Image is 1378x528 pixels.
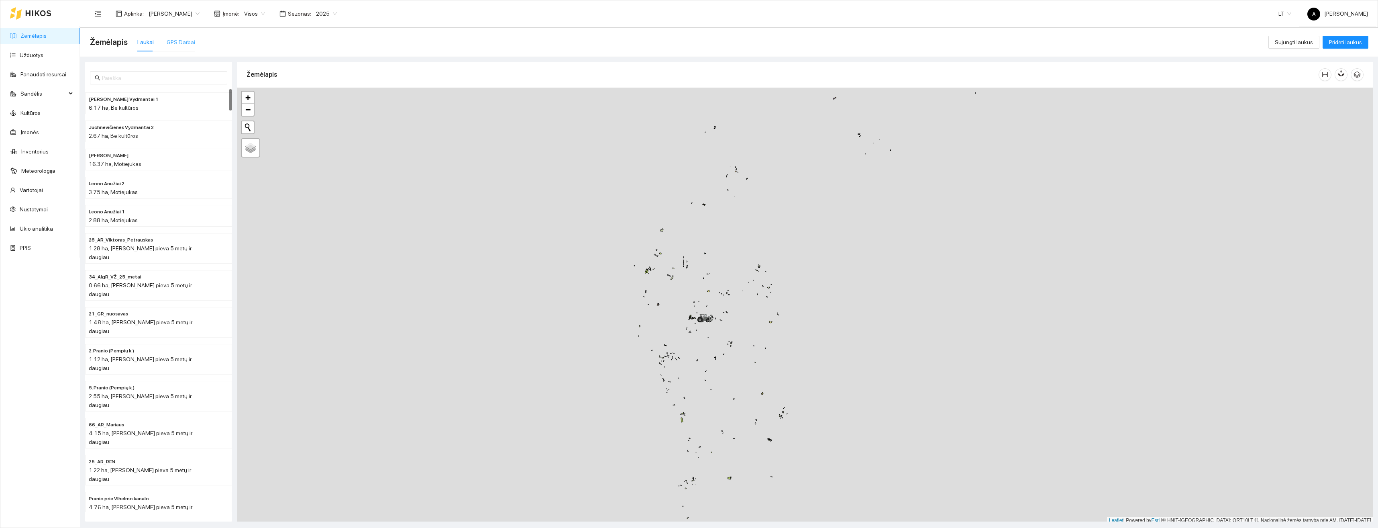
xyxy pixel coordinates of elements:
[89,467,191,482] span: 1.22 ha, [PERSON_NAME] pieva 5 metų ir daugiau
[1312,8,1316,20] span: A
[89,430,192,445] span: 4.15 ha, [PERSON_NAME] pieva 5 metų ir daugiau
[1107,517,1373,524] div: | Powered by © HNIT-[GEOGRAPHIC_DATA]; ORT10LT ©, Nacionalinė žemės tarnyba prie AM, [DATE]-[DATE]
[20,33,47,39] a: Žemėlapis
[242,104,254,116] a: Zoom out
[20,110,41,116] a: Kultūros
[1109,518,1123,523] a: Leaflet
[1323,36,1368,49] button: Pridėti laukus
[89,495,149,503] span: Pranio prie Vlhelmo kanalo
[89,180,124,188] span: Leono Anužiai 2
[89,161,141,167] span: 16.37 ha, Motiejukas
[1319,72,1331,78] span: column-width
[89,152,128,160] span: Leono Lūgnaliai
[167,38,195,47] div: GPS Darbai
[1319,68,1331,81] button: column-width
[137,38,154,47] div: Laukai
[222,9,239,18] span: Įmonė :
[89,96,159,103] span: Juchnevičienės Vydmantai 1
[89,356,192,371] span: 1.12 ha, [PERSON_NAME] pieva 5 metų ir daugiau
[89,189,138,195] span: 3.75 ha, Motiejukas
[247,63,1319,86] div: Žemėlapis
[149,8,200,20] span: Andrius Rimgaila
[89,273,141,281] span: 34_AlgR_VŽ_25_metai
[245,92,251,102] span: +
[1278,8,1291,20] span: LT
[1323,39,1368,45] a: Pridėti laukus
[316,8,337,20] span: 2025
[89,208,125,216] span: Leono Anužiai 1
[89,217,138,223] span: 2.88 ha, Motiejukas
[90,36,128,49] span: Žemėlapis
[20,206,48,213] a: Nustatymai
[89,504,192,519] span: 4.76 ha, [PERSON_NAME] pieva 5 metų ir daugiau
[95,75,100,81] span: search
[21,168,55,174] a: Meteorologija
[20,71,66,78] a: Panaudoti resursai
[242,139,259,157] a: Layers
[89,310,128,318] span: 21_GR_nuosavas
[214,10,220,17] span: shop
[89,384,135,392] span: 5. Pranio (Pempių k.)
[20,225,53,232] a: Ūkio analitika
[1275,38,1313,47] span: Sujungti laukus
[89,458,115,466] span: 25_AR_RFN
[89,236,153,244] span: 28_AR_Viktoras_Petrauskas
[288,9,311,18] span: Sezonas :
[89,245,192,260] span: 1.28 ha, [PERSON_NAME] pieva 5 metų ir daugiau
[1307,10,1368,17] span: [PERSON_NAME]
[20,129,39,135] a: Įmonės
[89,319,192,334] span: 1.48 ha, [PERSON_NAME] pieva 5 metų ir daugiau
[1268,36,1319,49] button: Sujungti laukus
[89,347,134,355] span: 2. Pranio (Pempių k.)
[20,187,43,193] a: Vartotojai
[20,52,43,58] a: Užduotys
[1268,39,1319,45] a: Sujungti laukus
[279,10,286,17] span: calendar
[102,74,222,82] input: Paieška
[1329,38,1362,47] span: Pridėti laukus
[1152,518,1160,523] a: Esri
[244,8,265,20] span: Visos
[89,282,192,297] span: 0.66 ha, [PERSON_NAME] pieva 5 metų ir daugiau
[89,104,139,111] span: 6.17 ha, Be kultūros
[90,6,106,22] button: menu-fold
[89,124,154,131] span: Juchnevičienės Vydmantai 2
[20,245,31,251] a: PPIS
[89,133,138,139] span: 2.67 ha, Be kultūros
[242,92,254,104] a: Zoom in
[21,148,49,155] a: Inventorius
[116,10,122,17] span: layout
[245,104,251,115] span: −
[242,121,254,133] button: Initiate a new search
[89,393,192,408] span: 2.55 ha, [PERSON_NAME] pieva 5 metų ir daugiau
[124,9,144,18] span: Aplinka :
[1161,518,1162,523] span: |
[89,421,124,429] span: 66_AR_Mariaus
[94,10,102,17] span: menu-fold
[20,86,66,102] span: Sandėlis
